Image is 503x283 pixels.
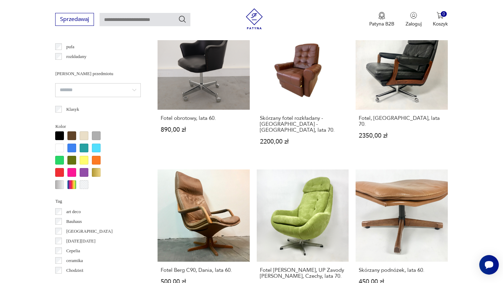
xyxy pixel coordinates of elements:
[66,106,79,113] p: Klasyk
[66,247,80,255] p: Cepelia
[244,8,265,29] img: Patyna - sklep z meblami i dekoracjami vintage
[441,11,447,17] div: 0
[410,12,417,19] img: Ikonka użytkownika
[369,12,394,27] a: Ikona medaluPatyna B2B
[356,18,447,158] a: Fotel, Niemcy, lata 70.Fotel, [GEOGRAPHIC_DATA], lata 70.2350,00 zł
[66,43,74,51] p: pufa
[260,115,345,133] h3: Skórzany fotel rozkładany - [GEOGRAPHIC_DATA] - [GEOGRAPHIC_DATA], lata 70.
[437,12,444,19] img: Ikona koszyka
[55,13,94,26] button: Sprzedawaj
[378,12,385,20] img: Ikona medalu
[433,21,448,27] p: Koszyk
[406,21,422,27] p: Zaloguj
[257,18,349,158] a: Skórzany fotel rozkładany - Himolla - Niemcy, lata 70.Skórzany fotel rozkładany - [GEOGRAPHIC_DAT...
[161,267,246,273] h3: Fotel Berg C90, Dania, lata 60.
[158,18,249,158] a: Fotel obrotowy, lata 60.Fotel obrotowy, lata 60.890,00 zł
[55,17,94,22] a: Sprzedawaj
[66,227,113,235] p: [GEOGRAPHIC_DATA]
[479,255,499,275] iframe: Smartsupp widget button
[66,208,81,216] p: art deco
[369,12,394,27] button: Patyna B2B
[55,197,141,205] p: Tag
[369,21,394,27] p: Patyna B2B
[260,139,345,145] p: 2200,00 zł
[161,115,246,121] h3: Fotel obrotowy, lata 60.
[66,53,87,60] p: rozkładany
[161,127,246,133] p: 890,00 zł
[55,70,141,78] p: [PERSON_NAME] przedmiotu
[66,218,82,225] p: Bauhaus
[359,267,444,273] h3: Skórzany podnóżek, lata 60.
[433,12,448,27] button: 0Koszyk
[406,12,422,27] button: Zaloguj
[359,115,444,127] h3: Fotel, [GEOGRAPHIC_DATA], lata 70.
[359,133,444,139] p: 2350,00 zł
[178,15,187,23] button: Szukaj
[66,237,96,245] p: [DATE][DATE]
[66,267,83,274] p: Chodzież
[55,123,141,130] p: Kolor
[66,257,83,264] p: ceramika
[260,267,345,279] h3: Fotel [PERSON_NAME], UP Zavody [PERSON_NAME], Czechy, lata 70.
